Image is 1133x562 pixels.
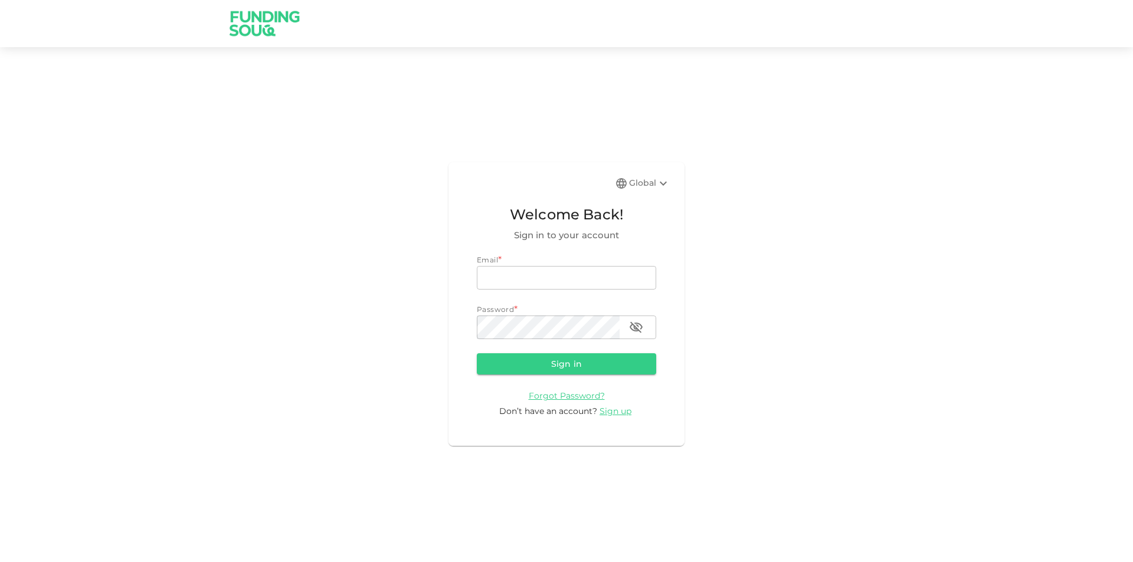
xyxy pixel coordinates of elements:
[629,176,670,190] div: Global
[529,390,605,401] span: Forgot Password?
[477,203,656,226] span: Welcome Back!
[477,353,656,374] button: Sign in
[600,406,631,416] span: Sign up
[477,315,620,339] input: password
[499,406,597,416] span: Don’t have an account?
[529,390,605,401] a: Forgot Password?
[477,228,656,242] span: Sign in to your account
[477,266,656,290] input: email
[477,255,498,264] span: Email
[477,305,514,314] span: Password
